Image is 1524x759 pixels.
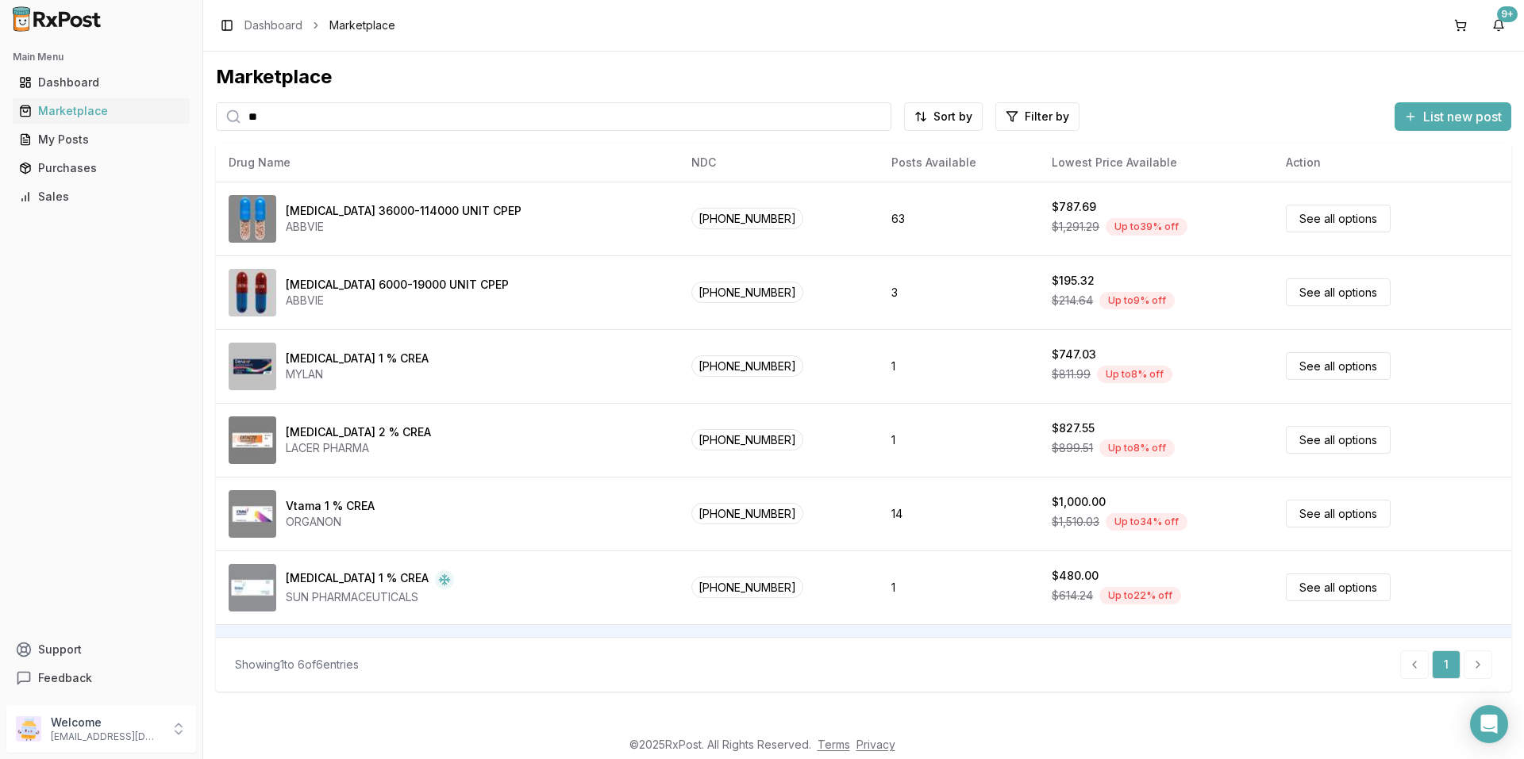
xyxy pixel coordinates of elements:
div: [MEDICAL_DATA] 6000-19000 UNIT CPEP [286,277,509,293]
div: Open Intercom Messenger [1470,705,1508,743]
button: Sales [6,184,196,209]
a: See all options [1286,205,1391,232]
a: See all options [1286,352,1391,380]
span: [PHONE_NUMBER] [691,577,803,598]
div: ABBVIE [286,219,521,235]
nav: pagination [1400,650,1492,679]
a: Dashboard [244,17,302,33]
span: List new post [1423,107,1502,126]
div: Up to 8 % off [1099,439,1175,457]
button: List new post [1395,102,1511,131]
div: [MEDICAL_DATA] 2 % CREA [286,424,431,440]
button: Purchases [6,155,196,181]
td: 14 [879,477,1039,550]
nav: breadcrumb [244,17,395,33]
span: $811.99 [1052,366,1091,382]
a: Terms [818,738,850,751]
div: $1,000.00 [1052,494,1106,510]
button: Filter by [995,102,1079,131]
img: Denavir 1 % CREA [229,343,276,390]
button: 9+ [1486,13,1511,38]
span: Feedback [38,670,92,686]
span: $899.51 [1052,440,1093,456]
div: [MEDICAL_DATA] 36000-114000 UNIT CPEP [286,203,521,219]
td: 1 [879,329,1039,403]
td: 63 [879,182,1039,255]
td: 1 [879,550,1039,624]
div: Sales [19,189,183,205]
span: Sort by [933,109,972,125]
div: $747.03 [1052,347,1096,362]
a: List new post [1395,110,1511,126]
img: Vtama 1 % CREA [229,490,276,538]
a: Privacy [856,738,895,751]
button: My Posts [6,127,196,152]
span: [PHONE_NUMBER] [691,208,803,229]
div: Vtama 1 % CREA [286,498,375,514]
a: Purchases [13,154,190,182]
div: Up to 22 % off [1099,587,1181,604]
img: User avatar [16,716,41,742]
a: See all options [1286,500,1391,527]
th: NDC [679,144,879,182]
td: 3 [879,255,1039,329]
div: [MEDICAL_DATA] 1 % CREA [286,570,429,589]
span: [PHONE_NUMBER] [691,282,803,303]
span: Marketplace [329,17,395,33]
a: Sales [13,182,190,211]
div: ABBVIE [286,293,509,309]
span: Filter by [1025,109,1069,125]
img: Creon 6000-19000 UNIT CPEP [229,269,276,316]
div: Up to 39 % off [1106,218,1187,236]
div: ORGANON [286,514,375,530]
div: $480.00 [1052,568,1099,584]
div: Up to 9 % off [1099,292,1175,309]
a: See all options [1286,426,1391,454]
span: $214.64 [1052,293,1093,309]
div: LACER PHARMA [286,440,431,456]
a: See all options [1286,573,1391,601]
a: Marketplace [13,97,190,125]
a: Dashboard [13,68,190,97]
th: Lowest Price Available [1039,144,1273,182]
div: 9+ [1497,6,1518,22]
div: Up to 34 % off [1106,513,1187,531]
div: MYLAN [286,366,429,382]
a: 1 [1432,650,1460,679]
div: Purchases [19,160,183,176]
div: SUN PHARMACEUTICALS [286,589,454,605]
div: $195.32 [1052,273,1095,289]
p: Welcome [51,715,161,730]
h2: Main Menu [13,51,190,63]
span: [PHONE_NUMBER] [691,355,803,377]
a: My Posts [13,125,190,154]
span: $1,510.03 [1052,514,1099,530]
span: $614.24 [1052,588,1093,604]
span: [PHONE_NUMBER] [691,503,803,524]
p: [EMAIL_ADDRESS][DOMAIN_NAME] [51,730,161,743]
td: 1 [879,403,1039,477]
div: Dashboard [19,75,183,90]
th: Drug Name [216,144,679,182]
div: [MEDICAL_DATA] 1 % CREA [286,351,429,366]
button: Feedback [6,664,196,692]
th: Action [1273,144,1511,182]
div: Marketplace [19,103,183,119]
button: Sort by [904,102,983,131]
div: Up to 8 % off [1097,366,1172,383]
a: See all options [1286,278,1391,306]
div: My Posts [19,132,183,148]
th: Posts Available [879,144,1039,182]
button: Dashboard [6,70,196,95]
span: $1,291.29 [1052,219,1099,235]
div: Showing 1 to 6 of 6 entries [235,657,359,673]
img: Ertaczo 2 % CREA [229,416,276,464]
span: [PHONE_NUMBER] [691,429,803,450]
div: Marketplace [216,64,1511,90]
div: $787.69 [1052,199,1096,215]
img: RxPost Logo [6,6,108,32]
div: $827.55 [1052,420,1095,436]
button: Marketplace [6,98,196,124]
button: Support [6,635,196,664]
img: Winlevi 1 % CREA [229,564,276,611]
